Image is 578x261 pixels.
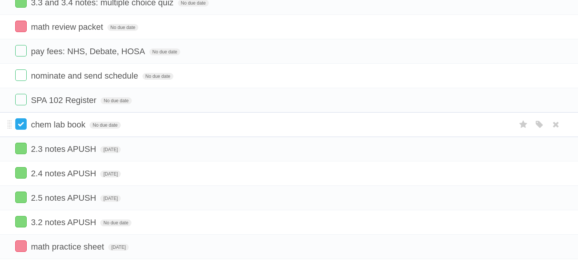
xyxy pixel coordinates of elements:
span: chem lab book [31,120,87,129]
span: 3.2 notes APUSH [31,217,98,227]
label: Done [15,69,27,81]
span: No due date [100,219,131,226]
span: SPA 102 Register [31,95,98,105]
span: No due date [149,48,180,55]
span: No due date [142,73,173,80]
label: Done [15,143,27,154]
label: Done [15,216,27,227]
label: Done [15,94,27,105]
span: No due date [101,97,131,104]
span: pay fees: NHS, Debate, HOSA [31,47,147,56]
label: Done [15,167,27,179]
span: [DATE] [100,195,121,202]
label: Done [15,192,27,203]
span: math practice sheet [31,242,106,251]
span: math review packet [31,22,105,32]
label: Star task [516,118,531,131]
label: Done [15,240,27,252]
label: Done [15,118,27,130]
span: [DATE] [100,171,121,177]
span: 2.4 notes APUSH [31,169,98,178]
span: nominate and send schedule [31,71,140,81]
span: 2.5 notes APUSH [31,193,98,203]
span: No due date [90,122,120,129]
span: [DATE] [100,146,121,153]
span: No due date [107,24,138,31]
span: 2.3 notes APUSH [31,144,98,154]
label: Done [15,45,27,56]
span: [DATE] [108,244,129,251]
label: Done [15,21,27,32]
